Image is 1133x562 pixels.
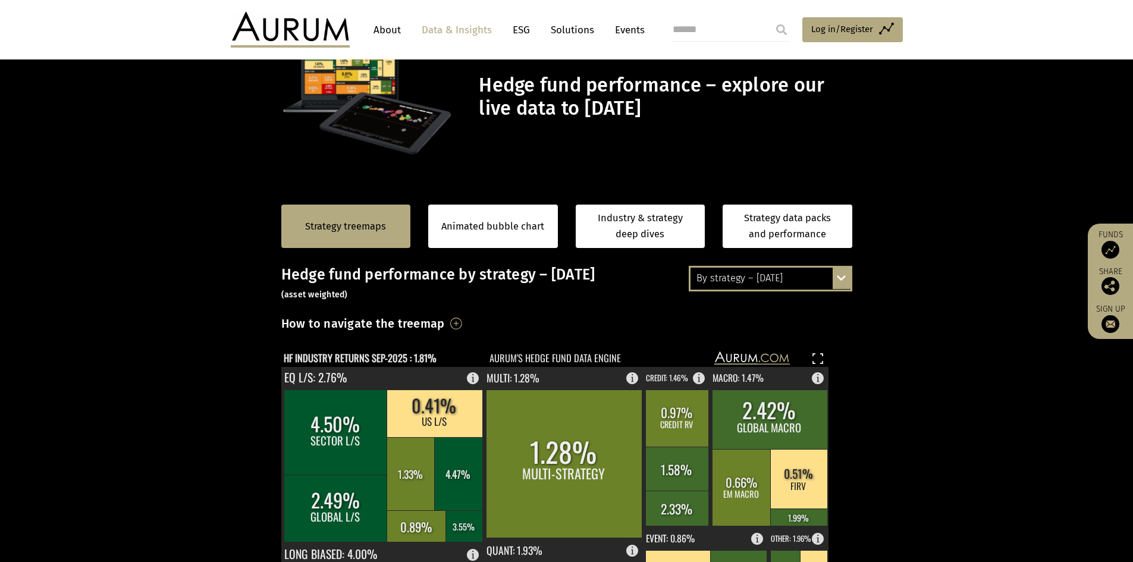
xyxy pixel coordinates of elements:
img: Aurum [231,12,350,48]
a: Log in/Register [802,17,903,42]
input: Submit [770,18,793,42]
a: Animated bubble chart [441,219,544,234]
a: Funds [1094,230,1127,259]
a: About [368,19,407,41]
img: Sign up to our newsletter [1101,315,1119,333]
div: By strategy – [DATE] [691,268,850,289]
a: Sign up [1094,304,1127,333]
span: Log in/Register [811,22,873,36]
a: Strategy treemaps [305,219,386,234]
a: ESG [507,19,536,41]
img: Access Funds [1101,241,1119,259]
img: Share this post [1101,277,1119,295]
div: Share [1094,268,1127,295]
h3: How to navigate the treemap [281,313,445,334]
h1: Hedge fund performance – explore our live data to [DATE] [479,74,849,120]
a: Data & Insights [416,19,498,41]
small: (asset weighted) [281,290,348,300]
a: Events [609,19,645,41]
a: Strategy data packs and performance [723,205,852,248]
h3: Hedge fund performance by strategy – [DATE] [281,266,852,302]
a: Solutions [545,19,600,41]
a: Industry & strategy deep dives [576,205,705,248]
